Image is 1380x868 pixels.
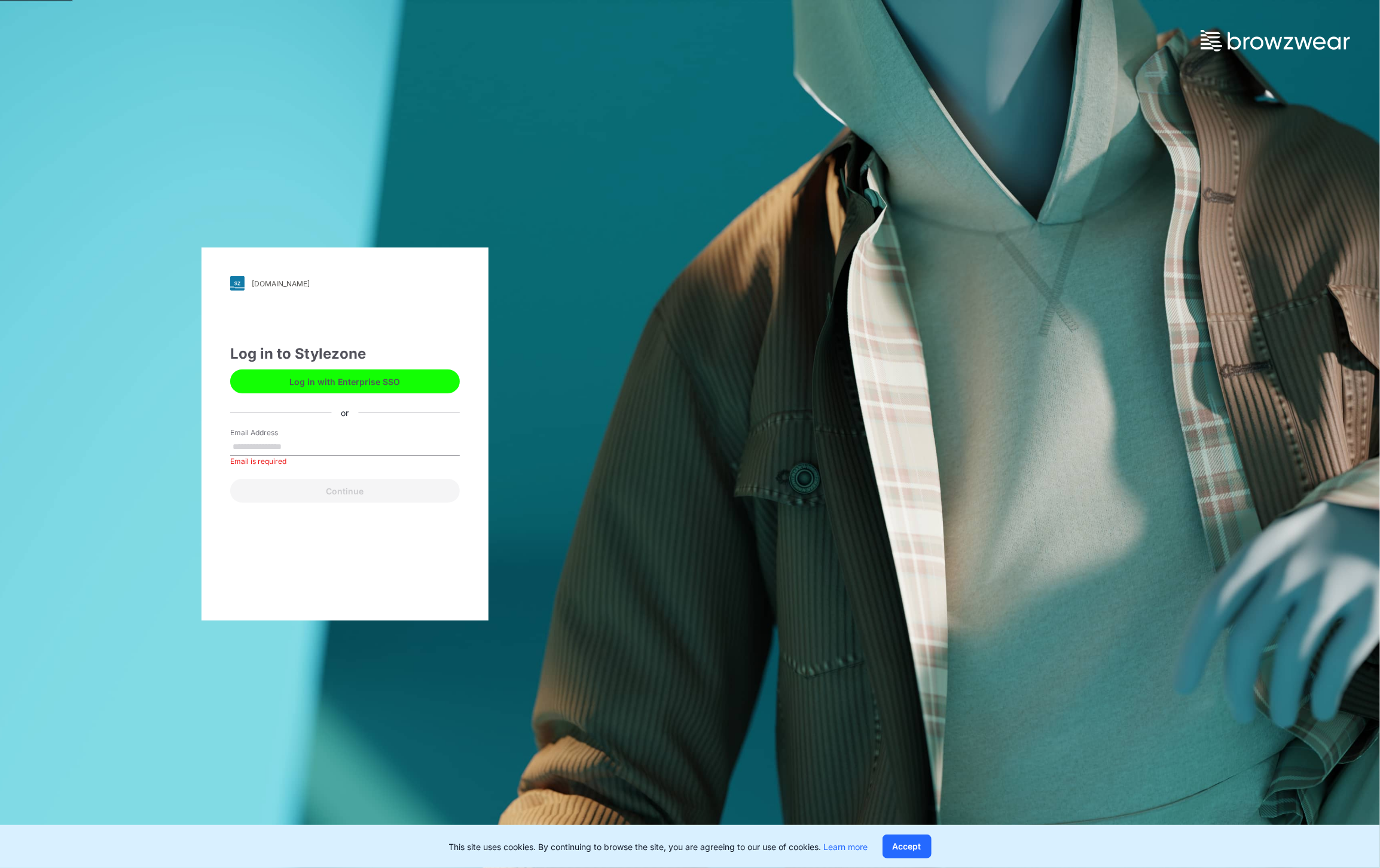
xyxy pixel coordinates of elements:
img: svg+xml;base64,PHN2ZyB3aWR0aD0iMjgiIGhlaWdodD0iMjgiIHZpZXdCb3g9IjAgMCAyOCAyOCIgZmlsbD0ibm9uZSIgeG... [230,276,245,291]
div: or [332,407,359,419]
label: Email Address [230,427,314,438]
img: browzwear-logo.73288ffb.svg [1201,30,1350,51]
div: [DOMAIN_NAME] [252,279,310,288]
p: This site uses cookies. By continuing to browse the site, you are agreeing to our use of cookies. [449,841,868,853]
button: Accept [883,835,932,858]
button: Log in with Enterprise SSO [230,369,460,393]
div: Log in to Stylezone [230,343,460,365]
div: Email is required [230,456,460,467]
a: Learn more [824,842,868,852]
a: [DOMAIN_NAME] [230,276,460,291]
